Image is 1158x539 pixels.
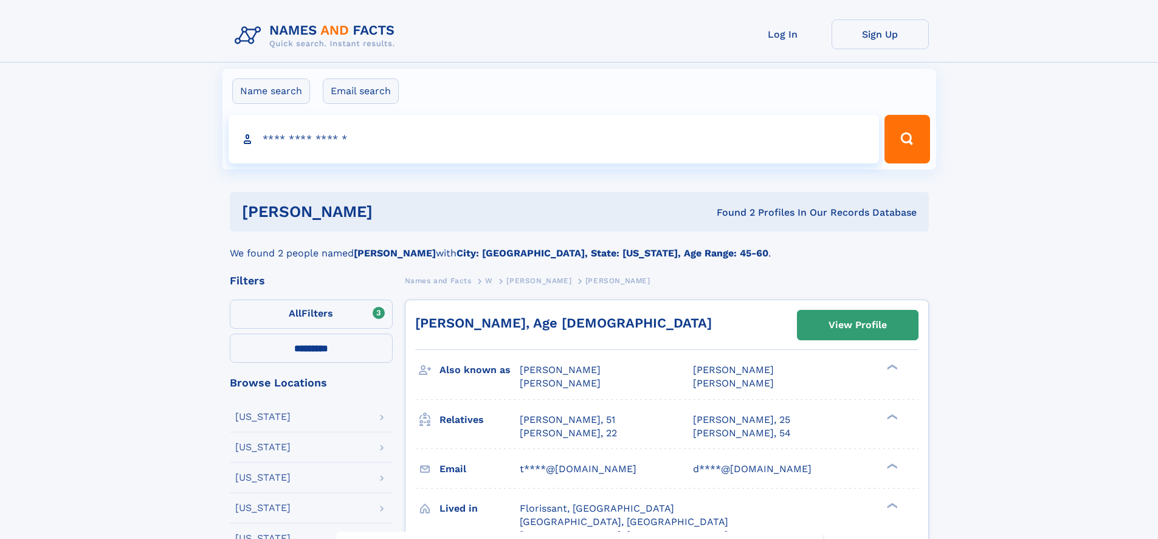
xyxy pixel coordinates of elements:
[439,459,520,479] h3: Email
[230,232,929,261] div: We found 2 people named with .
[457,247,768,259] b: City: [GEOGRAPHIC_DATA], State: [US_STATE], Age Range: 45-60
[235,473,291,482] div: [US_STATE]
[229,115,880,163] input: search input
[520,364,601,376] span: [PERSON_NAME]
[693,377,774,389] span: [PERSON_NAME]
[485,276,493,285] span: W
[520,413,615,427] a: [PERSON_NAME], 51
[235,503,291,513] div: [US_STATE]
[520,427,617,440] a: [PERSON_NAME], 22
[884,363,898,371] div: ❯
[734,19,832,49] a: Log In
[693,364,774,376] span: [PERSON_NAME]
[230,300,393,329] label: Filters
[798,311,918,340] a: View Profile
[884,462,898,470] div: ❯
[832,19,929,49] a: Sign Up
[323,78,399,104] label: Email search
[506,273,571,288] a: [PERSON_NAME]
[230,377,393,388] div: Browse Locations
[693,427,791,440] a: [PERSON_NAME], 54
[242,204,545,219] h1: [PERSON_NAME]
[506,276,571,285] span: [PERSON_NAME]
[585,276,650,285] span: [PERSON_NAME]
[439,410,520,430] h3: Relatives
[520,377,601,389] span: [PERSON_NAME]
[235,442,291,452] div: [US_STATE]
[230,275,393,286] div: Filters
[235,412,291,422] div: [US_STATE]
[415,315,712,331] a: [PERSON_NAME], Age [DEMOGRAPHIC_DATA]
[520,503,674,514] span: Florissant, [GEOGRAPHIC_DATA]
[405,273,472,288] a: Names and Facts
[354,247,436,259] b: [PERSON_NAME]
[289,307,302,319] span: All
[884,413,898,421] div: ❯
[829,311,887,339] div: View Profile
[232,78,310,104] label: Name search
[545,206,917,219] div: Found 2 Profiles In Our Records Database
[485,273,493,288] a: W
[230,19,405,52] img: Logo Names and Facts
[439,360,520,380] h3: Also known as
[693,413,790,427] a: [PERSON_NAME], 25
[520,516,728,527] span: [GEOGRAPHIC_DATA], [GEOGRAPHIC_DATA]
[884,115,929,163] button: Search Button
[439,498,520,519] h3: Lived in
[884,501,898,509] div: ❯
